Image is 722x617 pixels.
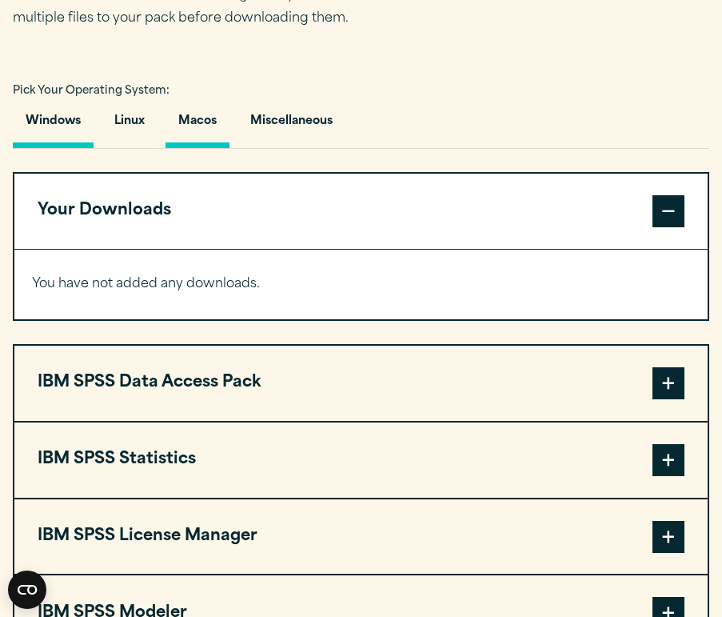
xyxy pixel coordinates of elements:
button: Linux [102,102,158,148]
button: IBM SPSS Data Access Pack [14,346,708,421]
button: IBM SPSS Statistics [14,423,708,498]
button: IBM SPSS License Manager [14,499,708,575]
span: Pick Your Operating System: [13,86,170,96]
button: Open CMP widget [8,571,46,609]
p: You have not added any downloads. [32,273,690,296]
button: Macos [166,102,229,148]
button: Windows [13,102,94,148]
div: Your Downloads [14,249,708,319]
button: Miscellaneous [237,102,345,148]
button: Your Downloads [14,174,708,249]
